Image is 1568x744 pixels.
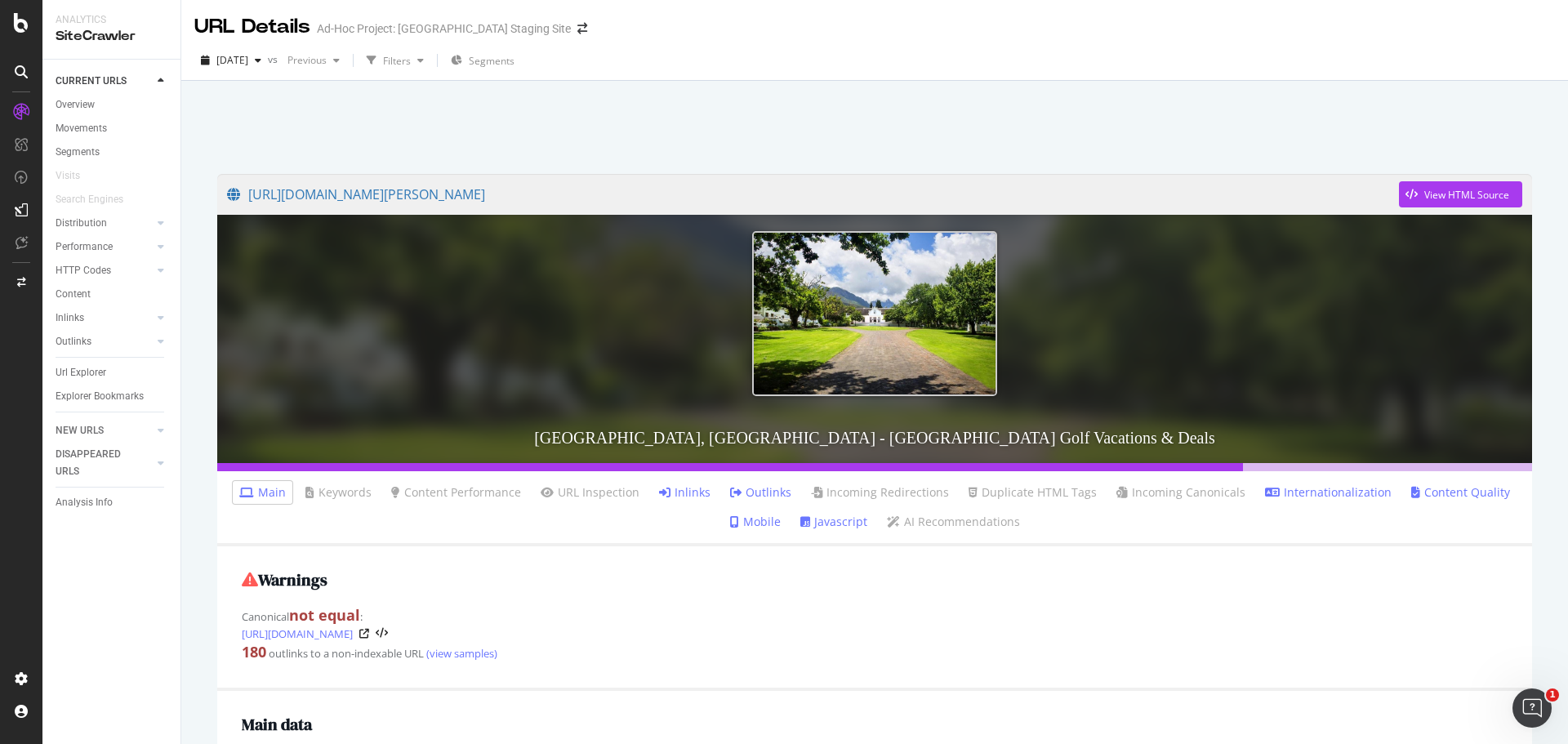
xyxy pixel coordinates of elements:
a: Distribution [56,215,153,232]
a: Explorer Bookmarks [56,388,169,405]
a: Content [56,286,169,303]
span: 2025 Sep. 30th [216,53,248,67]
div: DISAPPEARED URLS [56,446,138,480]
div: HTTP Codes [56,262,111,279]
a: Inlinks [56,310,153,327]
h2: Warnings [242,571,1508,589]
span: Previous [281,53,327,67]
a: AI Recommendations [887,514,1020,530]
div: Explorer Bookmarks [56,388,144,405]
div: Content [56,286,91,303]
strong: 180 [242,642,266,662]
img: Lanzerac Wine Estate, Cape Town - South Africa Golf Vacations & Deals [752,231,997,395]
a: Content Quality [1411,484,1510,501]
button: [DATE] [194,47,268,74]
a: Performance [56,238,153,256]
a: Url Explorer [56,364,169,381]
a: Keywords [305,484,372,501]
a: Outlinks [730,484,791,501]
a: Content Performance [391,484,521,501]
a: [URL][DOMAIN_NAME] [242,626,353,642]
div: CURRENT URLS [56,73,127,90]
span: Segments [469,54,514,68]
div: View HTML Source [1424,188,1509,202]
div: Ad-Hoc Project: [GEOGRAPHIC_DATA] Staging Site [317,20,571,37]
a: Visits [56,167,96,185]
div: Canonical : [242,605,1508,643]
a: [URL][DOMAIN_NAME][PERSON_NAME] [227,174,1399,215]
strong: not equal [289,605,360,625]
a: Visit Online Page [359,629,369,639]
a: Analysis Info [56,494,169,511]
div: outlinks to a non-indexable URL [242,642,1508,663]
button: View HTML Source [1399,181,1522,207]
div: Performance [56,238,113,256]
button: Filters [360,47,430,74]
div: Search Engines [56,191,123,208]
a: Mobile [730,514,781,530]
div: URL Details [194,13,310,41]
div: Outlinks [56,333,91,350]
div: arrow-right-arrow-left [577,23,587,34]
div: Inlinks [56,310,84,327]
h3: [GEOGRAPHIC_DATA], [GEOGRAPHIC_DATA] - [GEOGRAPHIC_DATA] Golf Vacations & Deals [217,412,1532,463]
a: Inlinks [659,484,710,501]
a: HTTP Codes [56,262,153,279]
a: Incoming Canonicals [1116,484,1245,501]
span: vs [268,52,281,66]
div: Segments [56,144,100,161]
a: (view samples) [424,646,497,661]
a: CURRENT URLS [56,73,153,90]
a: Javascript [800,514,867,530]
a: Movements [56,120,169,137]
a: NEW URLS [56,422,153,439]
div: Distribution [56,215,107,232]
a: Incoming Redirections [811,484,949,501]
span: 1 [1546,688,1559,702]
a: URL Inspection [541,484,639,501]
div: Analysis Info [56,494,113,511]
div: Url Explorer [56,364,106,381]
div: NEW URLS [56,422,104,439]
a: Duplicate HTML Tags [969,484,1097,501]
div: SiteCrawler [56,27,167,46]
div: Analytics [56,13,167,27]
h2: Main data [242,715,1508,733]
div: Movements [56,120,107,137]
a: Main [239,484,286,501]
a: DISAPPEARED URLS [56,446,153,480]
iframe: Intercom live chat [1512,688,1552,728]
div: Visits [56,167,80,185]
a: Outlinks [56,333,153,350]
button: Segments [444,47,521,74]
a: Search Engines [56,191,140,208]
button: View HTML Source [376,628,388,639]
div: Filters [383,54,411,68]
a: Overview [56,96,169,114]
a: Segments [56,144,169,161]
button: Previous [281,47,346,74]
a: Internationalization [1265,484,1392,501]
div: Overview [56,96,95,114]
